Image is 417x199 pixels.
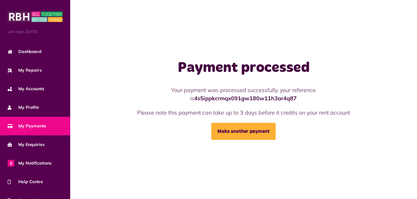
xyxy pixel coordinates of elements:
[8,86,44,92] span: My Accounts
[8,11,63,23] img: MyRBH
[211,123,276,140] a: Make another payment
[8,160,14,166] span: 0
[126,59,361,77] h1: Payment processed
[8,123,46,129] span: My Payments
[8,104,39,111] span: My Profile
[8,29,63,34] span: Last login: [DATE]
[8,179,43,185] span: Help Centre
[8,160,52,166] span: My Notifications
[194,95,297,102] strong: 4s5ippkcrmqx091gw180w11h3ar4q87
[8,141,45,148] span: My Enquiries
[126,86,361,102] p: Your payment was processed successfully, your reference is
[8,67,42,73] span: My Repairs
[8,48,42,55] span: Dashboard
[126,108,361,117] p: Please note this payment can take up to 3 days before it credits on your rent account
